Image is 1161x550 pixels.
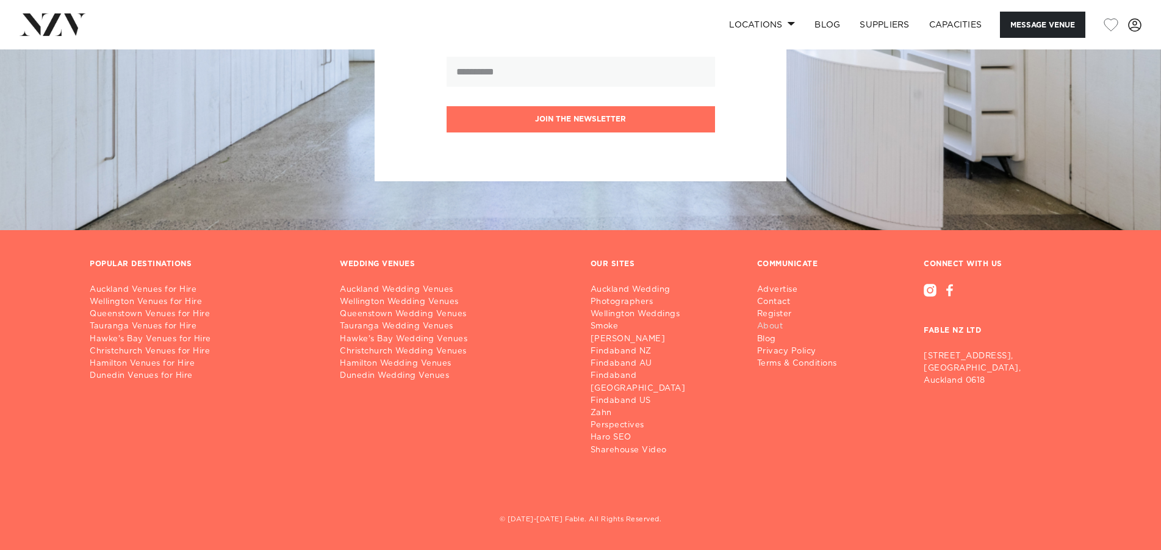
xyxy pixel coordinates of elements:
[591,395,738,407] a: Findaband US
[340,296,570,308] a: Wellington Wedding Venues
[90,308,320,320] a: Queenstown Venues for Hire
[90,515,1071,526] h5: © [DATE]-[DATE] Fable. All Rights Reserved.
[757,333,847,346] a: Blog
[1000,12,1085,38] button: Message Venue
[340,284,570,296] a: Auckland Wedding Venues
[591,407,738,419] a: Zahn
[919,12,992,38] a: Capacities
[90,259,192,269] h3: POPULAR DESTINATIONS
[340,320,570,333] a: Tauranga Wedding Venues
[757,259,818,269] h3: COMMUNICATE
[757,284,847,296] a: Advertise
[340,259,415,269] h3: WEDDING VENUES
[591,346,738,358] a: Findaband NZ
[591,432,738,444] a: Haro SEO
[90,370,320,382] a: Dunedin Venues for Hire
[591,259,635,269] h3: OUR SITES
[850,12,919,38] a: SUPPLIERS
[447,106,715,132] button: Join the newsletter
[340,358,570,370] a: Hamilton Wedding Venues
[90,358,320,370] a: Hamilton Venues for Hire
[20,13,86,35] img: nzv-logo.png
[90,320,320,333] a: Tauranga Venues for Hire
[591,370,738,394] a: Findaband [GEOGRAPHIC_DATA]
[340,346,570,358] a: Christchurch Wedding Venues
[924,259,1071,269] h3: CONNECT WITH US
[924,350,1071,387] p: [STREET_ADDRESS], [GEOGRAPHIC_DATA], Auckland 0618
[757,308,847,320] a: Register
[591,419,738,432] a: Perspectives
[90,346,320,358] a: Christchurch Venues for Hire
[805,12,850,38] a: BLOG
[757,346,847,358] a: Privacy Policy
[591,444,738,457] a: Sharehouse Video
[591,308,738,320] a: Wellington Weddings
[90,284,320,296] a: Auckland Venues for Hire
[90,296,320,308] a: Wellington Venues for Hire
[591,358,738,370] a: Findaband AU
[340,308,570,320] a: Queenstown Wedding Venues
[757,358,847,370] a: Terms & Conditions
[757,296,847,308] a: Contact
[90,333,320,346] a: Hawke's Bay Venues for Hire
[340,370,570,382] a: Dunedin Wedding Venues
[340,333,570,346] a: Hawke's Bay Wedding Venues
[719,12,805,38] a: Locations
[924,297,1071,346] h3: FABLE NZ LTD
[757,320,847,333] a: About
[591,320,738,333] a: Smoke
[591,284,738,308] a: Auckland Wedding Photographers
[591,333,738,346] a: [PERSON_NAME]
